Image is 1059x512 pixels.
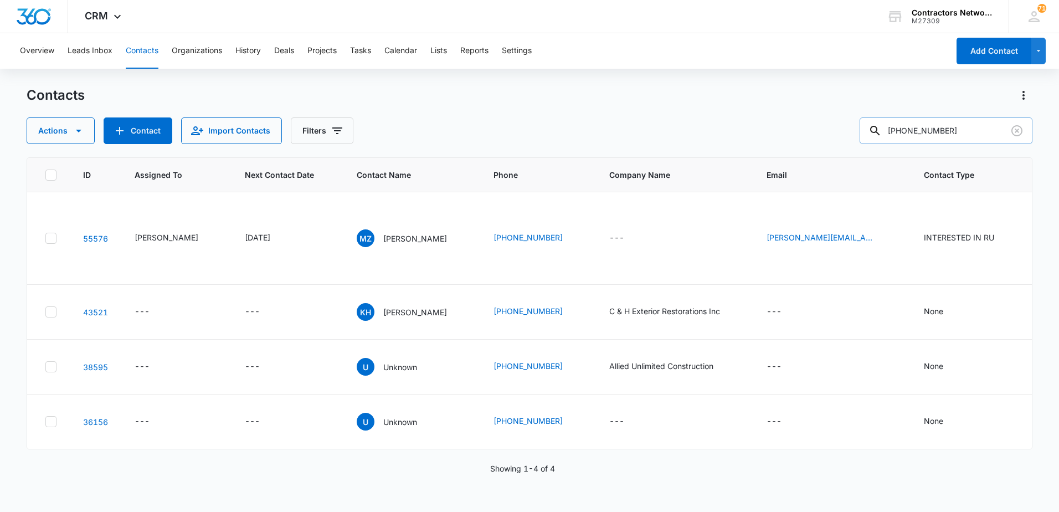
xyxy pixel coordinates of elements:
p: [PERSON_NAME] [383,306,447,318]
span: Assigned To [135,169,202,181]
div: --- [767,360,782,373]
div: Assigned To - - Select to Edit Field [135,305,169,319]
div: Contact Name - Unknown - Select to Edit Field [357,358,437,376]
div: Company Name - - Select to Edit Field [609,415,644,428]
span: Phone [493,169,567,181]
div: Company Name - - Select to Edit Field [609,232,644,245]
button: Add Contact [104,117,172,144]
div: --- [135,415,150,428]
div: Next Contact Date - 1742947200 - Select to Edit Field [245,232,290,245]
span: Next Contact Date [245,169,314,181]
div: --- [135,360,150,373]
div: Contact Name - Marvin Zalaya - Select to Edit Field [357,229,467,247]
button: Overview [20,33,54,69]
div: --- [767,305,782,319]
a: Navigate to contact details page for Kenny Harkins Sr [83,308,108,317]
button: Settings [502,33,532,69]
span: U [357,413,374,431]
div: Email - - Select to Edit Field [767,360,801,373]
div: --- [767,415,782,428]
div: Company Name - C & H Exterior Restorations Inc - Select to Edit Field [609,305,740,319]
div: C & H Exterior Restorations Inc [609,305,720,317]
div: Contact Type - INTERESTED IN RU - Select to Edit Field [924,232,1014,245]
div: Allied Unlimited Construction [609,360,713,372]
span: Contact Type [924,169,998,181]
p: Unknown [383,361,417,373]
div: Contact Type - None - Select to Edit Field [924,360,963,373]
div: None [924,305,943,317]
div: Contact Name - Unknown - Select to Edit Field [357,413,437,431]
button: Import Contacts [181,117,282,144]
button: Calendar [384,33,417,69]
button: Clear [1008,122,1026,140]
div: None [924,360,943,372]
p: [PERSON_NAME] [383,233,447,244]
div: Assigned To - Bozena Wojnar - Select to Edit Field [135,232,218,245]
div: Contact Type - None - Select to Edit Field [924,415,963,428]
a: [PHONE_NUMBER] [493,415,563,427]
div: Contact Name - Kenny Harkins Sr - Select to Edit Field [357,303,467,321]
a: [PERSON_NAME][EMAIL_ADDRESS][DOMAIN_NAME] [767,232,877,243]
div: Company Name - Allied Unlimited Construction - Select to Edit Field [609,360,733,373]
div: Phone - (630) 551-6016 - Select to Edit Field [493,360,583,373]
span: KH [357,303,374,321]
a: Navigate to contact details page for Unknown [83,362,108,372]
h1: Contacts [27,87,85,104]
div: Phone - (630) 551-1195 - Select to Edit Field [493,305,583,319]
button: Organizations [172,33,222,69]
span: 71 [1037,4,1046,13]
button: Tasks [350,33,371,69]
div: --- [609,415,624,428]
div: Next Contact Date - - Select to Edit Field [245,305,280,319]
div: Email - - Select to Edit Field [767,415,801,428]
span: U [357,358,374,376]
div: INTERESTED IN RU [924,232,994,243]
div: --- [245,305,260,319]
button: Filters [291,117,353,144]
button: Actions [27,117,95,144]
div: None [924,415,943,427]
span: Email [767,169,881,181]
button: Contacts [126,33,158,69]
span: MZ [357,229,374,247]
div: --- [135,305,150,319]
div: Assigned To - - Select to Edit Field [135,360,169,373]
button: History [235,33,261,69]
input: Search Contacts [860,117,1032,144]
button: Lists [430,33,447,69]
div: Assigned To - - Select to Edit Field [135,415,169,428]
div: Next Contact Date - - Select to Edit Field [245,415,280,428]
p: Unknown [383,416,417,428]
div: Contact Type - None - Select to Edit Field [924,305,963,319]
button: Actions [1015,86,1032,104]
button: Leads Inbox [68,33,112,69]
div: [PERSON_NAME] [135,232,198,243]
span: Contact Name [357,169,451,181]
div: account name [912,8,993,17]
div: account id [912,17,993,25]
div: --- [245,415,260,428]
button: Deals [274,33,294,69]
p: Showing 1-4 of 4 [490,463,555,474]
span: Company Name [609,169,740,181]
a: [PHONE_NUMBER] [493,305,563,317]
div: notifications count [1037,4,1046,13]
a: Navigate to contact details page for Unknown [83,417,108,427]
a: [PHONE_NUMBER] [493,232,563,243]
div: Next Contact Date - - Select to Edit Field [245,360,280,373]
div: Email - marvin.marvin75@yahoo.com - Select to Edit Field [767,232,897,245]
a: [PHONE_NUMBER] [493,360,563,372]
button: Projects [307,33,337,69]
span: ID [83,169,92,181]
div: Email - - Select to Edit Field [767,305,801,319]
span: CRM [85,10,108,22]
div: Phone - (630) 551-0590 - Select to Edit Field [493,415,583,428]
button: Add Contact [957,38,1031,64]
div: --- [245,360,260,373]
button: Reports [460,33,489,69]
a: Navigate to contact details page for Marvin Zalaya [83,234,108,243]
div: --- [609,232,624,245]
div: Phone - (630) 551-6620 - Select to Edit Field [493,232,583,245]
div: [DATE] [245,232,270,243]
